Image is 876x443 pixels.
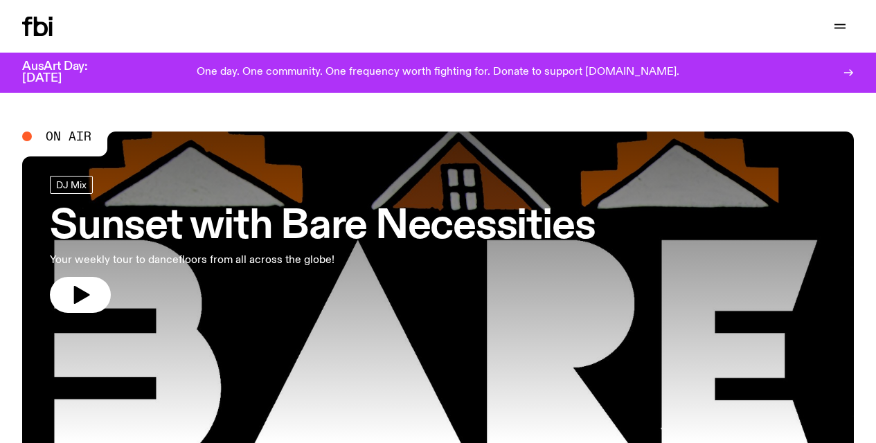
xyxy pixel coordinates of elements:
a: DJ Mix [50,176,93,194]
span: On Air [46,130,91,143]
span: DJ Mix [56,179,87,190]
h3: AusArt Day: [DATE] [22,61,111,84]
p: One day. One community. One frequency worth fighting for. Donate to support [DOMAIN_NAME]. [197,66,679,79]
a: Sunset with Bare NecessitiesYour weekly tour to dancefloors from all across the globe! [50,176,595,313]
p: Your weekly tour to dancefloors from all across the globe! [50,252,404,269]
h3: Sunset with Bare Necessities [50,208,595,246]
